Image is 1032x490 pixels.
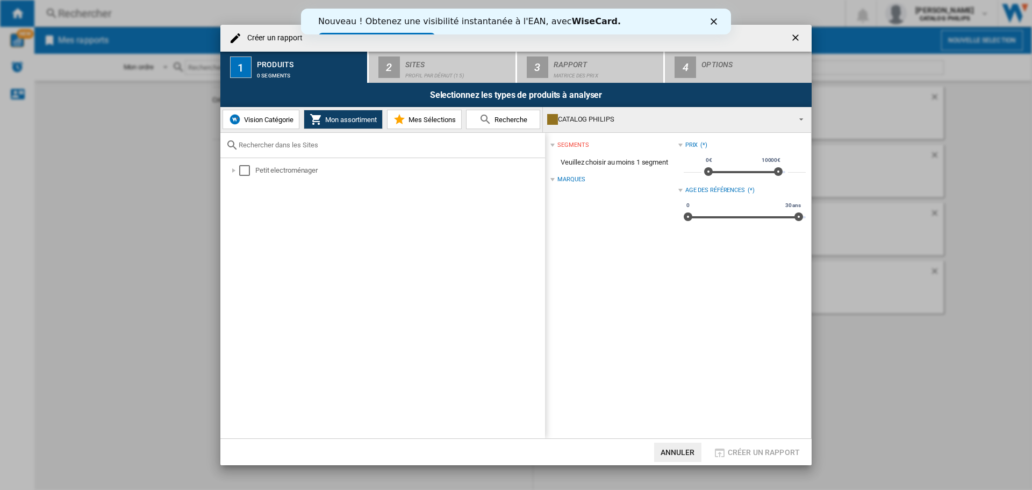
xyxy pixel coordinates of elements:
[405,67,511,79] div: Profil par défaut (15)
[760,156,782,165] span: 10000€
[223,110,299,129] button: Vision Catégorie
[304,110,383,129] button: Mon assortiment
[685,186,745,195] div: Age des références
[239,165,255,176] md-checkbox: Select
[406,116,456,124] span: Mes Sélections
[675,56,696,78] div: 4
[405,56,511,67] div: Sites
[665,52,812,83] button: 4 Options
[786,27,807,49] button: getI18NText('BUTTONS.CLOSE_DIALOG')
[517,52,665,83] button: 3 Rapport Matrice des prix
[654,443,701,462] button: Annuler
[220,52,368,83] button: 1 Produits 0 segments
[547,112,790,127] div: CATALOG PHILIPS
[784,201,802,210] span: 30 ans
[241,116,293,124] span: Vision Catégorie
[220,83,812,107] div: Selectionnez les types de produits à analyser
[17,24,134,37] a: Essayez dès maintenant !
[685,201,691,210] span: 0
[257,56,363,67] div: Produits
[257,67,363,79] div: 0 segments
[554,67,660,79] div: Matrice des prix
[704,156,714,165] span: 0€
[255,165,543,176] div: Petit electroménager
[228,113,241,126] img: wiser-icon-blue.png
[557,141,589,150] div: segments
[387,110,462,129] button: Mes Sélections
[554,56,660,67] div: Rapport
[410,10,420,16] div: Fermer
[239,141,540,149] input: Rechercher dans les Sites
[492,116,527,124] span: Recherche
[685,141,698,150] div: Prix
[790,32,803,45] ng-md-icon: getI18NText('BUTTONS.CLOSE_DIALOG')
[550,152,678,173] span: Veuillez choisir au moins 1 segment
[369,52,517,83] button: 2 Sites Profil par défaut (15)
[710,443,803,462] button: Créer un rapport
[230,56,252,78] div: 1
[728,448,800,457] span: Créer un rapport
[701,56,807,67] div: Options
[322,116,377,124] span: Mon assortiment
[557,175,585,184] div: Marques
[527,56,548,78] div: 3
[301,9,731,34] iframe: Intercom live chat bannière
[242,33,303,44] h4: Créer un rapport
[466,110,540,129] button: Recherche
[378,56,400,78] div: 2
